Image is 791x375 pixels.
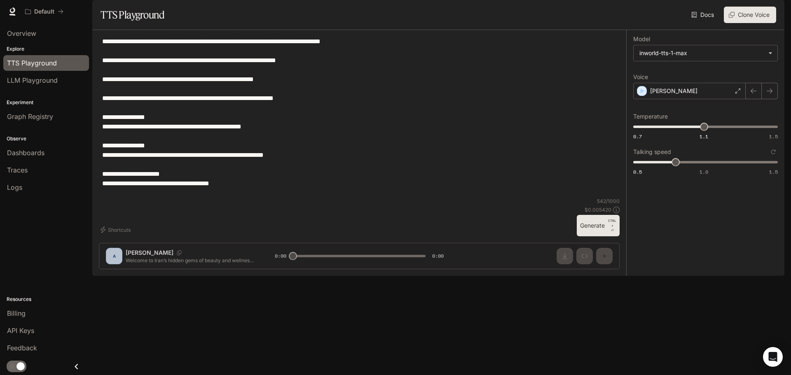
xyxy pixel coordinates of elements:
[763,347,783,367] div: Open Intercom Messenger
[650,87,697,95] p: [PERSON_NAME]
[769,133,778,140] span: 1.5
[700,133,708,140] span: 1.1
[99,223,134,236] button: Shortcuts
[633,149,671,155] p: Talking speed
[101,7,164,23] h1: TTS Playground
[633,36,650,42] p: Model
[21,3,67,20] button: All workspaces
[690,7,717,23] a: Docs
[634,45,777,61] div: inworld-tts-1-max
[700,168,708,175] span: 1.0
[633,168,642,175] span: 0.5
[769,168,778,175] span: 1.5
[633,74,648,80] p: Voice
[633,114,668,119] p: Temperature
[34,8,54,15] p: Default
[585,206,611,213] p: $ 0.005420
[769,147,778,156] button: Reset to default
[633,133,642,140] span: 0.7
[577,215,620,236] button: GenerateCTRL +⏎
[608,218,616,228] p: CTRL +
[608,218,616,233] p: ⏎
[639,49,764,57] div: inworld-tts-1-max
[724,7,776,23] button: Clone Voice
